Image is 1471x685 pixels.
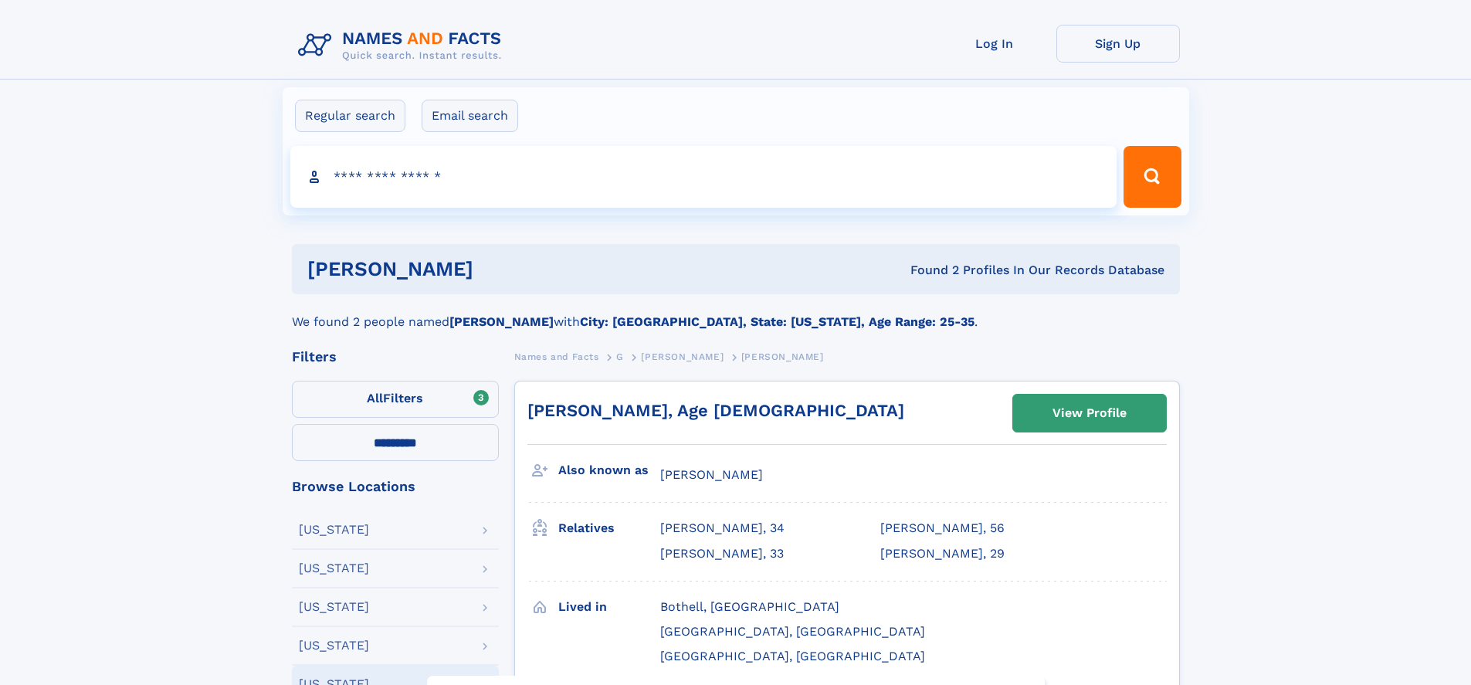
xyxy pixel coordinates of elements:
[299,524,369,536] div: [US_STATE]
[449,314,554,329] b: [PERSON_NAME]
[558,594,660,620] h3: Lived in
[1124,146,1181,208] button: Search Button
[367,391,383,405] span: All
[616,351,624,362] span: G
[660,545,784,562] a: [PERSON_NAME], 33
[741,351,824,362] span: [PERSON_NAME]
[1056,25,1180,63] a: Sign Up
[514,347,599,366] a: Names and Facts
[292,294,1180,331] div: We found 2 people named with .
[880,520,1005,537] a: [PERSON_NAME], 56
[641,347,724,366] a: [PERSON_NAME]
[292,480,499,493] div: Browse Locations
[290,146,1117,208] input: search input
[527,401,904,420] a: [PERSON_NAME], Age [DEMOGRAPHIC_DATA]
[292,25,514,66] img: Logo Names and Facts
[299,639,369,652] div: [US_STATE]
[299,562,369,575] div: [US_STATE]
[295,100,405,132] label: Regular search
[422,100,518,132] label: Email search
[292,381,499,418] label: Filters
[558,515,660,541] h3: Relatives
[660,624,925,639] span: [GEOGRAPHIC_DATA], [GEOGRAPHIC_DATA]
[1052,395,1127,431] div: View Profile
[616,347,624,366] a: G
[1013,395,1166,432] a: View Profile
[660,649,925,663] span: [GEOGRAPHIC_DATA], [GEOGRAPHIC_DATA]
[558,457,660,483] h3: Also known as
[641,351,724,362] span: [PERSON_NAME]
[580,314,974,329] b: City: [GEOGRAPHIC_DATA], State: [US_STATE], Age Range: 25-35
[292,350,499,364] div: Filters
[307,259,692,279] h1: [PERSON_NAME]
[660,520,785,537] a: [PERSON_NAME], 34
[692,262,1164,279] div: Found 2 Profiles In Our Records Database
[299,601,369,613] div: [US_STATE]
[933,25,1056,63] a: Log In
[660,467,763,482] span: [PERSON_NAME]
[880,545,1005,562] a: [PERSON_NAME], 29
[660,599,839,614] span: Bothell, [GEOGRAPHIC_DATA]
